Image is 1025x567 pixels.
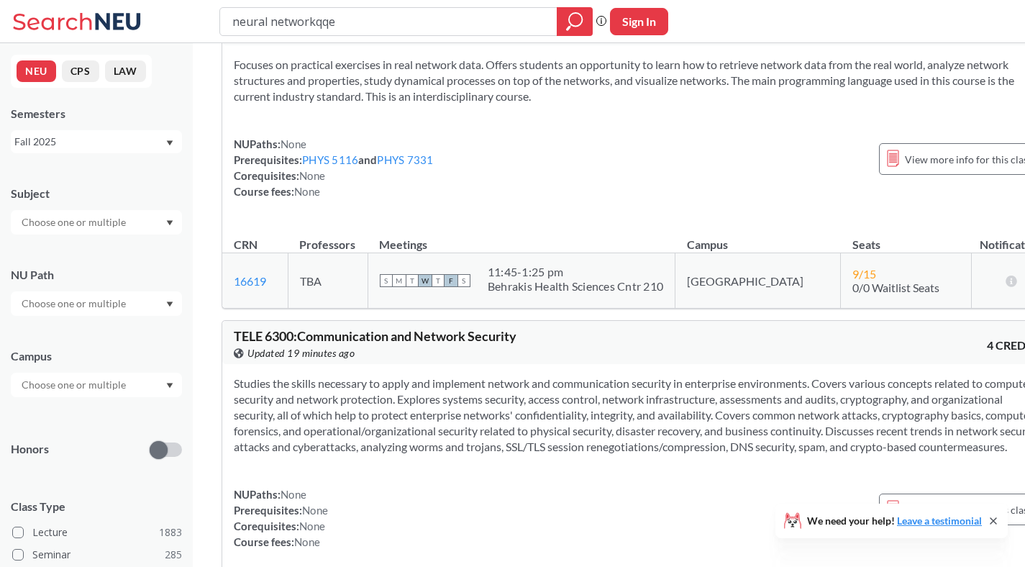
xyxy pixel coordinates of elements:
div: Fall 2025 [14,134,165,150]
span: Updated 19 minutes ago [247,345,355,361]
span: S [457,274,470,287]
div: Dropdown arrow [11,291,182,316]
div: 11:45 - 1:25 pm [488,265,663,279]
span: TELE 6300 : Communication and Network Security [234,328,516,344]
span: M [393,274,406,287]
td: [GEOGRAPHIC_DATA] [675,253,841,309]
span: T [406,274,419,287]
button: NEU [17,60,56,82]
div: NU Path [11,267,182,283]
input: Choose one or multiple [14,214,135,231]
span: 9 / 15 [852,267,876,281]
span: F [445,274,457,287]
label: Lecture [12,523,182,542]
svg: Dropdown arrow [166,220,173,226]
div: Dropdown arrow [11,210,182,235]
span: 1883 [159,525,182,540]
label: Seminar [12,545,182,564]
div: Subject [11,186,182,201]
th: Campus [675,222,841,253]
a: PHYS 7331 [377,153,433,166]
th: Meetings [368,222,675,253]
input: Class, professor, course number, "phrase" [231,9,547,34]
span: None [294,535,320,548]
div: magnifying glass [557,7,593,36]
span: Class Type [11,499,182,514]
button: CPS [62,60,99,82]
input: Choose one or multiple [14,376,135,394]
th: Professors [288,222,368,253]
div: CRN [234,237,258,253]
div: NUPaths: Prerequisites: Corequisites: Course fees: [234,486,328,550]
svg: Dropdown arrow [166,140,173,146]
th: Seats [841,222,972,253]
div: Behrakis Health Sciences Cntr 210 [488,279,663,294]
a: PHYS 5116 [302,153,358,166]
p: Honors [11,441,49,458]
span: None [281,137,306,150]
svg: Dropdown arrow [166,301,173,307]
span: None [294,185,320,198]
span: None [299,520,325,532]
svg: magnifying glass [566,12,583,32]
span: None [302,504,328,517]
div: Semesters [11,106,182,122]
span: T [432,274,445,287]
a: Leave a testimonial [897,514,982,527]
span: S [380,274,393,287]
svg: Dropdown arrow [166,383,173,389]
span: None [299,169,325,182]
div: Campus [11,348,182,364]
div: Fall 2025Dropdown arrow [11,130,182,153]
td: TBA [288,253,368,309]
button: LAW [105,60,146,82]
span: None [281,488,306,501]
div: Dropdown arrow [11,373,182,397]
span: W [419,274,432,287]
div: NUPaths: Prerequisites: and Corequisites: Course fees: [234,136,434,199]
button: Sign In [610,8,668,35]
input: Choose one or multiple [14,295,135,312]
span: We need your help! [807,516,982,526]
span: 0/0 Waitlist Seats [852,281,939,294]
a: 16619 [234,274,266,288]
span: 285 [165,547,182,563]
